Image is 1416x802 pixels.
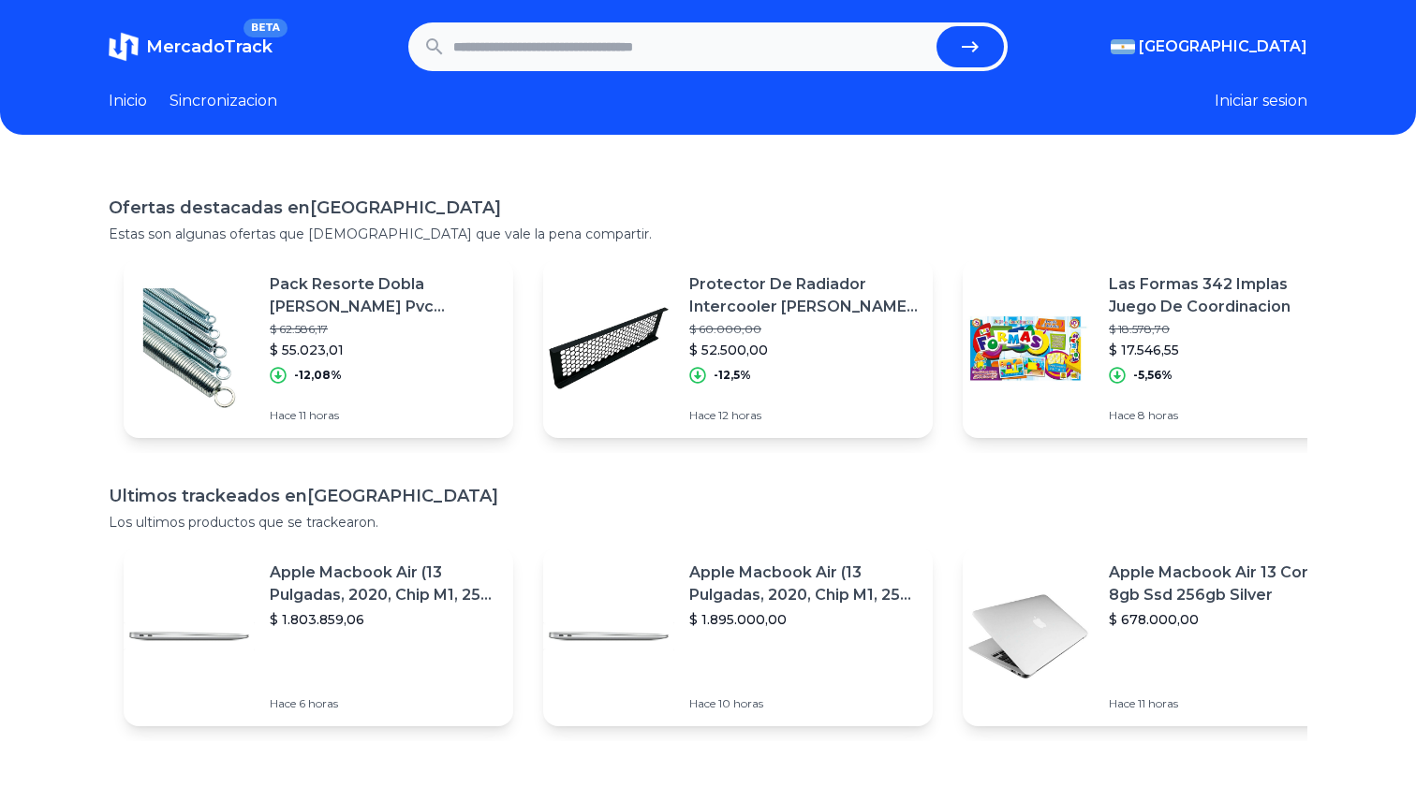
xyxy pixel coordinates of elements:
[109,195,1307,221] h1: Ofertas destacadas en [GEOGRAPHIC_DATA]
[689,610,918,629] p: $ 1.895.000,00
[1111,36,1307,58] button: [GEOGRAPHIC_DATA]
[109,225,1307,243] p: Estas son algunas ofertas que [DEMOGRAPHIC_DATA] que vale la pena compartir.
[1111,39,1135,54] img: Argentina
[1109,341,1337,359] p: $ 17.546,55
[543,547,933,726] a: Featured imageApple Macbook Air (13 Pulgadas, 2020, Chip M1, 256 Gb De Ssd, 8 Gb De Ram) - Plata$...
[963,571,1094,702] img: Featured image
[689,408,918,423] p: Hace 12 horas
[270,561,498,606] p: Apple Macbook Air (13 Pulgadas, 2020, Chip M1, 256 Gb De Ssd, 8 Gb De Ram) - Plata
[543,258,933,438] a: Featured imageProtector De Radiador Intercooler [PERSON_NAME] Ranger 2023+ Portar$ 60.000,00$ 52....
[1139,36,1307,58] span: [GEOGRAPHIC_DATA]
[689,322,918,337] p: $ 60.000,00
[963,258,1352,438] a: Featured imageLas Formas 342 Implas Juego De Coordinacion$ 18.578,70$ 17.546,55-5,56%Hace 8 horas
[1215,90,1307,112] button: Iniciar sesion
[1133,368,1173,383] p: -5,56%
[270,273,498,318] p: Pack Resorte Dobla [PERSON_NAME] Pvc [PHONE_NUMBER] Mm Jieli Premium
[124,258,513,438] a: Featured imagePack Resorte Dobla [PERSON_NAME] Pvc [PHONE_NUMBER] Mm Jieli Premium$ 62.586,17$ 55...
[963,547,1352,726] a: Featured imageApple Macbook Air 13 Core I5 8gb Ssd 256gb Silver$ 678.000,00Hace 11 horas
[543,571,674,702] img: Featured image
[1109,696,1337,711] p: Hace 11 horas
[1109,408,1337,423] p: Hace 8 horas
[270,322,498,337] p: $ 62.586,17
[270,341,498,359] p: $ 55.023,01
[146,36,273,57] span: MercadoTrack
[109,513,1307,532] p: Los ultimos productos que se trackearon.
[963,283,1094,414] img: Featured image
[124,547,513,726] a: Featured imageApple Macbook Air (13 Pulgadas, 2020, Chip M1, 256 Gb De Ssd, 8 Gb De Ram) - Plata$...
[170,90,277,112] a: Sincronizacion
[124,571,255,702] img: Featured image
[109,32,273,62] a: MercadoTrackBETA
[270,696,498,711] p: Hace 6 horas
[294,368,342,383] p: -12,08%
[109,32,139,62] img: MercadoTrack
[714,368,751,383] p: -12,5%
[689,273,918,318] p: Protector De Radiador Intercooler [PERSON_NAME] Ranger 2023+ Portar
[1109,273,1337,318] p: Las Formas 342 Implas Juego De Coordinacion
[689,696,918,711] p: Hace 10 horas
[689,341,918,359] p: $ 52.500,00
[109,483,1307,509] h1: Ultimos trackeados en [GEOGRAPHIC_DATA]
[1109,610,1337,629] p: $ 678.000,00
[1109,322,1337,337] p: $ 18.578,70
[270,610,498,629] p: $ 1.803.859,06
[543,283,674,414] img: Featured image
[689,561,918,606] p: Apple Macbook Air (13 Pulgadas, 2020, Chip M1, 256 Gb De Ssd, 8 Gb De Ram) - Plata
[1109,561,1337,606] p: Apple Macbook Air 13 Core I5 8gb Ssd 256gb Silver
[109,90,147,112] a: Inicio
[124,283,255,414] img: Featured image
[270,408,498,423] p: Hace 11 horas
[243,19,288,37] span: BETA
